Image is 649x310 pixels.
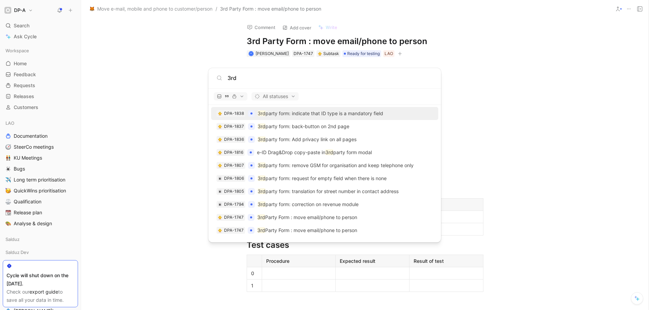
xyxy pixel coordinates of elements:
a: 🕷️DPA-17943rdparty form: correction on revenue module [211,198,438,211]
mark: 3rd [257,214,265,220]
p: party form: indicate that ID type is a mandatory field [258,109,383,118]
a: 🐥DPA-18363rdparty form: Add privacy link on all pages [211,133,438,146]
mark: 3rd [257,227,265,233]
p: party form: Add privacy link on all pages [258,135,356,144]
div: DPA-1838 [224,110,244,117]
p: Party Form : move email/phone to person [257,213,357,221]
button: All statuses [251,92,299,100]
span: Party Form : move email/phone to person [265,227,357,233]
div: DPA-1837 [224,123,244,130]
a: 🐥DPA-17473rdParty Form : move email/phone to person [211,224,438,237]
img: 🕷️ [218,176,222,180]
img: 🐥 [218,228,222,232]
a: 🐥DPA-1816e-ID Drag&Drop copy-paste in3rdparty form modal [211,146,438,159]
a: 🕷️DPA-18063rdparty form: request for empty field when there is none [211,172,438,185]
p: party form: translation for street number in contact address [258,187,399,196]
img: 🕷️ [218,189,222,193]
img: 🕷️ [218,202,222,206]
div: DPA-1747 [224,227,244,234]
span: All statuses [255,92,296,100]
div: DPA-1807 [224,162,244,169]
mark: 3rd [258,110,265,116]
mark: 3rd [258,175,265,181]
img: 🐥 [218,163,222,167]
div: DPA-1794 [224,201,244,208]
mark: 3rd [258,123,265,129]
mark: 3rd [258,136,265,142]
img: 🐥 [218,215,222,219]
p: party form: back-button on 2nd page [258,122,349,131]
img: 🐥 [218,124,222,129]
p: party form: request for empty field when there is none [258,174,387,183]
a: 🐥DPA-18073rdparty form: remove GSM for organisation and keep telephone only [211,159,438,172]
img: 🐥 [218,111,222,116]
p: party form: correction on revenue module [258,200,359,208]
div: DPA-1836 [224,136,244,143]
input: Type a command or search anything [228,74,433,82]
img: 🐥 [218,150,222,154]
mark: 3rd [325,149,333,155]
a: 🕷️DPA-18053rdparty form: translation for street number in contact address [211,185,438,198]
img: 🐥 [218,137,222,141]
div: DPA-1747 [224,214,244,221]
div: DPA-1806 [224,175,244,182]
div: DPA-1816 [224,149,243,156]
a: 🐥DPA-17473rdParty Form : move email/phone to person [211,211,438,224]
p: e-ID Drag&Drop copy-paste in party form modal [257,148,372,157]
a: 🐥DPA-18373rdparty form: back-button on 2nd page [211,120,438,133]
p: party form: remove GSM for organisation and keep telephone only [258,161,414,170]
div: DPA-1805 [224,188,244,195]
a: 🐥DPA-18383rdparty form: indicate that ID type is a mandatory field [211,107,438,120]
mark: 3rd [258,188,265,194]
mark: 3rd [258,162,265,168]
mark: 3rd [258,201,265,207]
